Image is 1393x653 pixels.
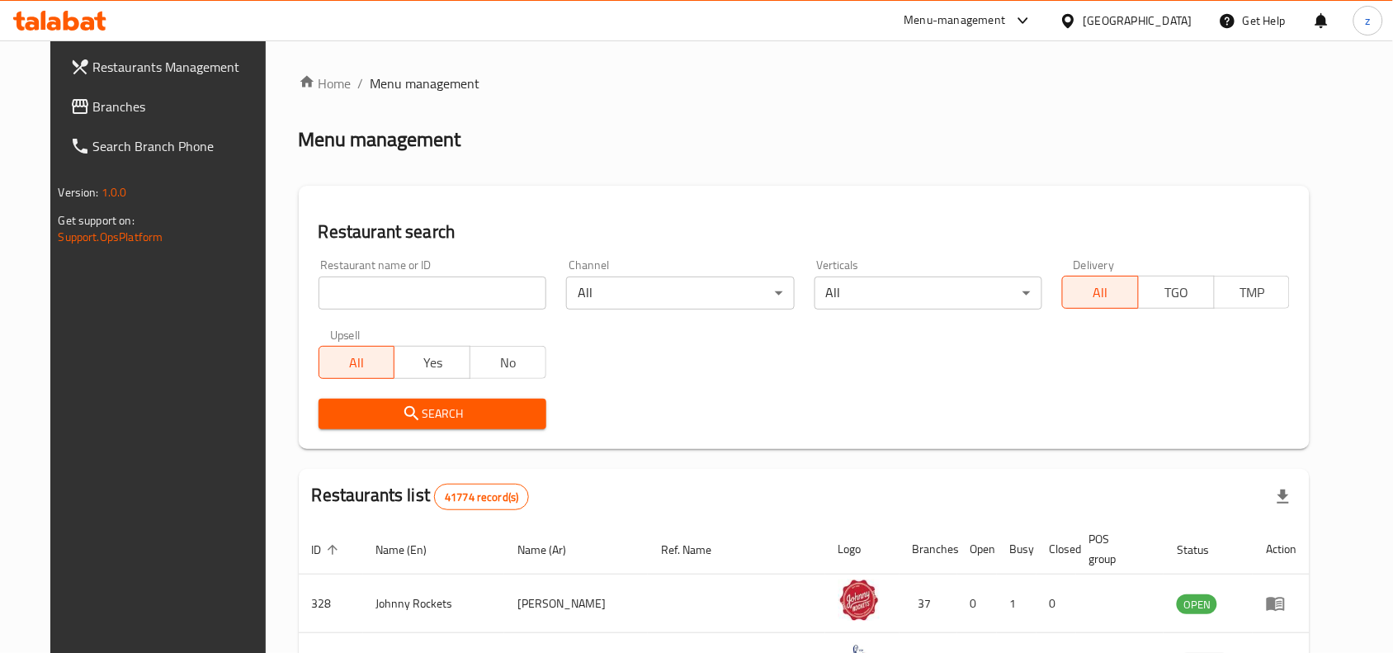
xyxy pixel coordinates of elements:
[312,483,530,510] h2: Restaurants list
[900,524,957,575] th: Branches
[93,97,270,116] span: Branches
[326,351,389,375] span: All
[435,490,528,505] span: 41774 record(s)
[59,210,135,231] span: Get support on:
[330,329,361,341] label: Upsell
[57,87,283,126] a: Branches
[957,575,997,633] td: 0
[1074,259,1115,271] label: Delivery
[59,226,163,248] a: Support.OpsPlatform
[661,540,733,560] span: Ref. Name
[434,484,529,510] div: Total records count
[57,47,283,87] a: Restaurants Management
[371,73,480,93] span: Menu management
[1366,12,1371,30] span: z
[1177,595,1217,614] span: OPEN
[1266,594,1296,613] div: Menu
[1070,281,1132,305] span: All
[957,524,997,575] th: Open
[299,575,363,633] td: 328
[299,126,461,153] h2: Menu management
[1036,524,1076,575] th: Closed
[997,575,1036,633] td: 1
[299,73,1310,93] nav: breadcrumb
[1145,281,1208,305] span: TGO
[470,346,546,379] button: No
[1253,524,1310,575] th: Action
[401,351,464,375] span: Yes
[363,575,505,633] td: Johnny Rockets
[1177,540,1230,560] span: Status
[102,182,127,203] span: 1.0.0
[1138,276,1215,309] button: TGO
[59,182,99,203] span: Version:
[504,575,648,633] td: [PERSON_NAME]
[900,575,957,633] td: 37
[1177,594,1217,614] div: OPEN
[93,136,270,156] span: Search Branch Phone
[1214,276,1291,309] button: TMP
[394,346,470,379] button: Yes
[299,73,352,93] a: Home
[997,524,1036,575] th: Busy
[319,277,546,310] input: Search for restaurant name or ID..
[332,404,533,424] span: Search
[566,277,794,310] div: All
[825,524,900,575] th: Logo
[312,540,343,560] span: ID
[838,580,880,621] img: Johnny Rockets
[319,220,1291,244] h2: Restaurant search
[1263,477,1303,517] div: Export file
[1036,575,1076,633] td: 0
[319,346,395,379] button: All
[517,540,588,560] span: Name (Ar)
[1089,529,1145,569] span: POS group
[904,11,1006,31] div: Menu-management
[1062,276,1139,309] button: All
[376,540,449,560] span: Name (En)
[57,126,283,166] a: Search Branch Phone
[1221,281,1284,305] span: TMP
[93,57,270,77] span: Restaurants Management
[477,351,540,375] span: No
[319,399,546,429] button: Search
[815,277,1042,310] div: All
[1084,12,1192,30] div: [GEOGRAPHIC_DATA]
[358,73,364,93] li: /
